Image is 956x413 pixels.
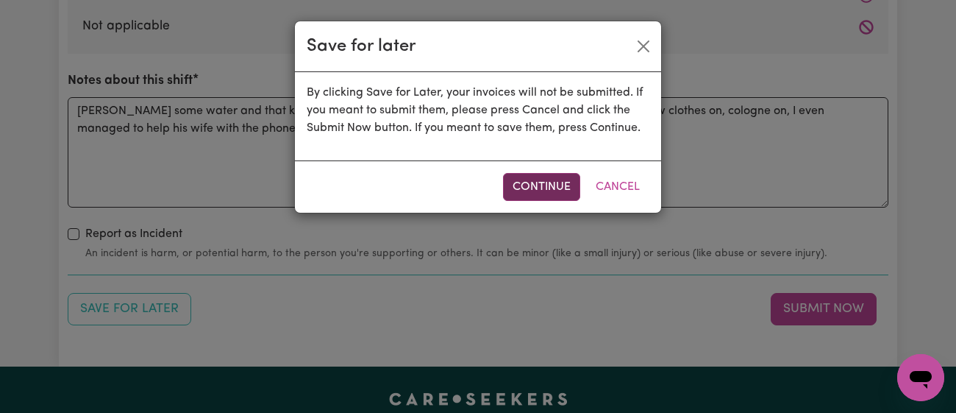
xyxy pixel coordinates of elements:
[586,173,649,201] button: Cancel
[307,84,649,137] p: By clicking Save for Later, your invoices will not be submitted. If you meant to submit them, ple...
[503,173,580,201] button: Continue
[897,354,944,401] iframe: Button to launch messaging window
[307,33,416,60] div: Save for later
[632,35,655,58] button: Close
